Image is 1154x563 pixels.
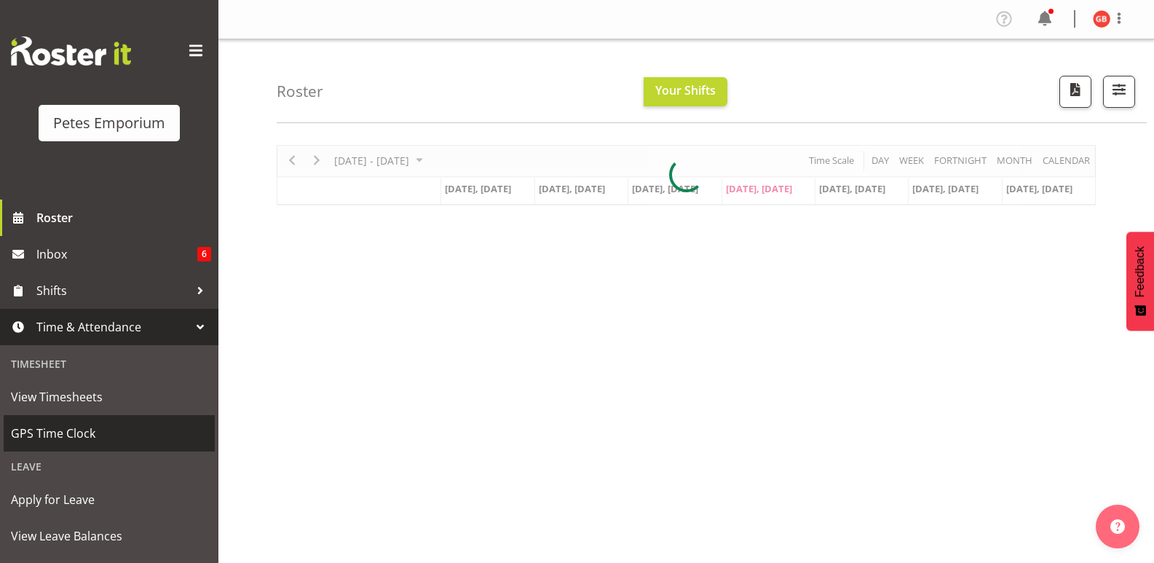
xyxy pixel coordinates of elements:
[53,112,165,134] div: Petes Emporium
[4,415,215,452] a: GPS Time Clock
[11,525,208,547] span: View Leave Balances
[1110,519,1125,534] img: help-xxl-2.png
[36,207,211,229] span: Roster
[11,422,208,444] span: GPS Time Clock
[36,280,189,302] span: Shifts
[1126,232,1154,331] button: Feedback - Show survey
[11,489,208,511] span: Apply for Leave
[11,36,131,66] img: Rosterit website logo
[4,379,215,415] a: View Timesheets
[4,452,215,481] div: Leave
[1093,10,1110,28] img: gillian-byford11184.jpg
[4,481,215,518] a: Apply for Leave
[4,518,215,554] a: View Leave Balances
[4,349,215,379] div: Timesheet
[277,83,323,100] h4: Roster
[197,247,211,261] span: 6
[11,386,208,408] span: View Timesheets
[644,77,727,106] button: Your Shifts
[36,243,197,265] span: Inbox
[655,82,716,98] span: Your Shifts
[1059,76,1091,108] button: Download a PDF of the roster according to the set date range.
[1134,246,1147,297] span: Feedback
[1103,76,1135,108] button: Filter Shifts
[36,316,189,338] span: Time & Attendance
